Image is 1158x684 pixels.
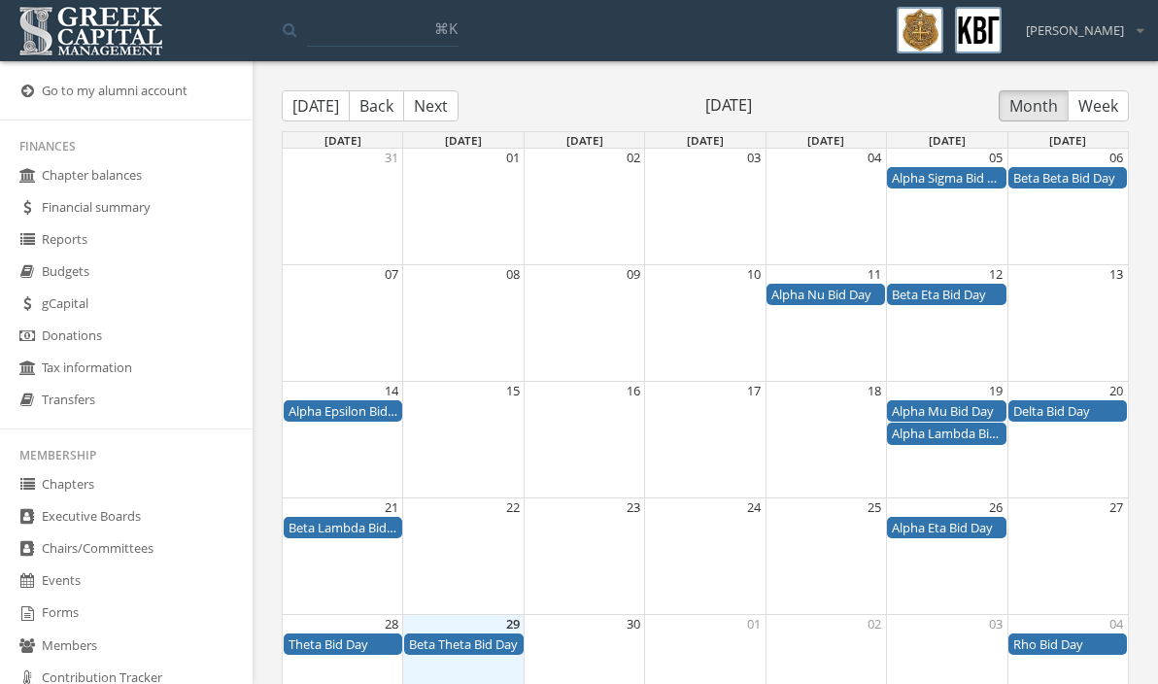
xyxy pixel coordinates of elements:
[289,402,397,421] div: Alpha Epsilon Bid Day
[999,90,1069,121] button: Month
[403,90,459,121] button: Next
[892,169,1001,188] div: Alpha Sigma Bid Day
[385,149,398,167] button: 31
[1109,149,1123,167] button: 06
[459,94,999,117] span: [DATE]
[324,132,361,148] span: [DATE]
[1013,635,1122,654] div: Rho Bid Day
[627,149,640,167] button: 02
[989,265,1003,284] button: 12
[929,132,966,148] span: [DATE]
[349,90,404,121] button: Back
[807,132,844,148] span: [DATE]
[1109,265,1123,284] button: 13
[385,265,398,284] button: 07
[409,635,518,654] div: Beta Theta Bid Day
[989,498,1003,517] button: 26
[868,382,881,400] button: 18
[506,149,520,167] button: 01
[1109,615,1123,633] button: 04
[1026,21,1124,40] span: [PERSON_NAME]
[385,615,398,633] button: 28
[747,382,761,400] button: 17
[868,498,881,517] button: 25
[627,265,640,284] button: 09
[289,635,397,654] div: Theta Bid Day
[566,132,603,148] span: [DATE]
[687,132,724,148] span: [DATE]
[747,615,761,633] button: 01
[627,615,640,633] button: 30
[868,615,881,633] button: 02
[385,382,398,400] button: 14
[282,90,350,121] button: [DATE]
[1049,132,1086,148] span: [DATE]
[892,286,1001,304] div: Beta Eta Bid Day
[868,149,881,167] button: 04
[445,132,482,148] span: [DATE]
[747,265,761,284] button: 10
[747,498,761,517] button: 24
[989,382,1003,400] button: 19
[989,149,1003,167] button: 05
[892,425,1001,443] div: Alpha Lambda Bid Day
[434,18,458,38] span: ⌘K
[1068,90,1129,121] button: Week
[506,382,520,400] button: 15
[385,498,398,517] button: 21
[989,615,1003,633] button: 03
[506,498,520,517] button: 22
[1013,7,1143,40] div: [PERSON_NAME]
[1013,169,1122,188] div: Beta Beta Bid Day
[868,265,881,284] button: 11
[506,615,520,633] button: 29
[1013,402,1122,421] div: Delta Bid Day
[1109,498,1123,517] button: 27
[892,402,1001,421] div: Alpha Mu Bid Day
[771,286,880,304] div: Alpha Nu Bid Day
[506,265,520,284] button: 08
[289,519,397,537] div: Beta Lambda Bid Day
[627,498,640,517] button: 23
[892,519,1001,537] div: Alpha Eta Bid Day
[627,382,640,400] button: 16
[747,149,761,167] button: 03
[1109,382,1123,400] button: 20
